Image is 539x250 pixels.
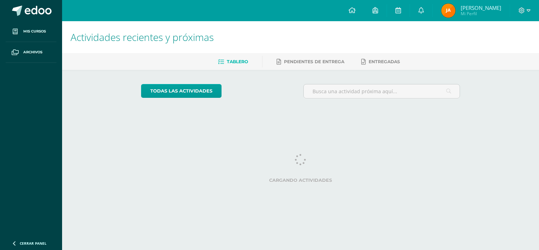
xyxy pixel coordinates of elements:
span: Actividades recientes y próximas [71,30,214,44]
span: Cerrar panel [20,241,47,246]
span: Pendientes de entrega [284,59,344,64]
span: Archivos [23,49,42,55]
a: Archivos [6,42,56,63]
a: todas las Actividades [141,84,222,98]
input: Busca una actividad próxima aquí... [304,84,460,98]
span: Mis cursos [23,29,46,34]
img: d6c924e78e07f97eb8a1938b4075917f.png [441,4,455,18]
a: Entregadas [361,56,400,67]
label: Cargando actividades [141,178,460,183]
span: Mi Perfil [461,11,501,17]
a: Tablero [218,56,248,67]
a: Pendientes de entrega [277,56,344,67]
span: Tablero [227,59,248,64]
span: [PERSON_NAME] [461,4,501,11]
a: Mis cursos [6,21,56,42]
span: Entregadas [369,59,400,64]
